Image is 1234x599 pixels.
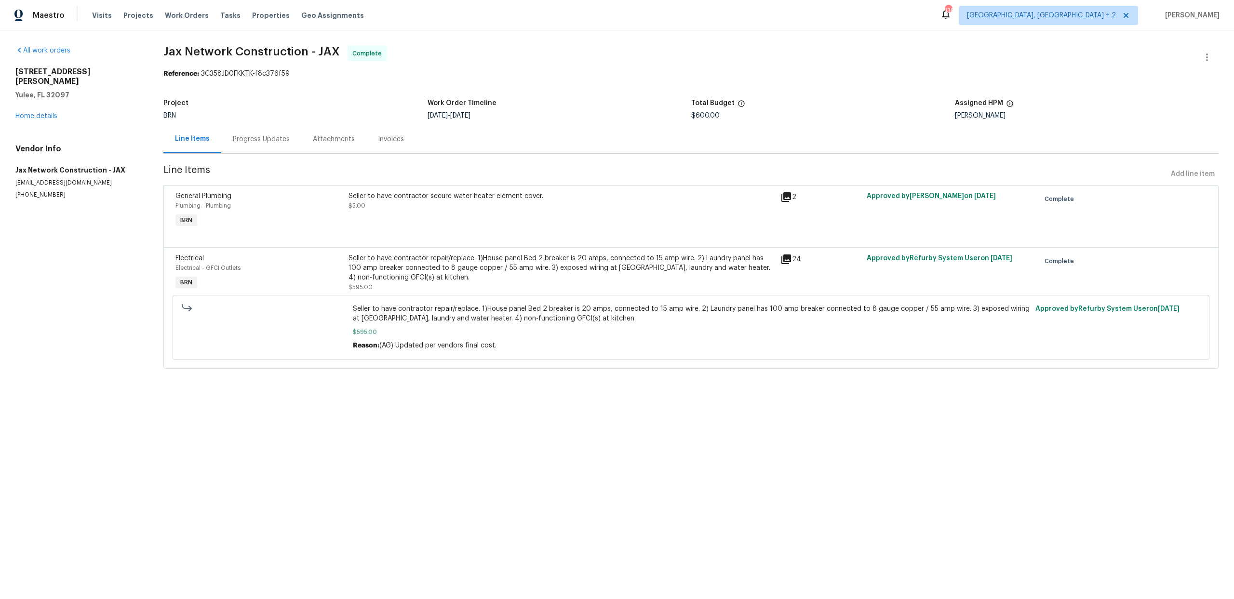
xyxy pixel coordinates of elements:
[1161,11,1220,20] span: [PERSON_NAME]
[15,179,140,187] p: [EMAIL_ADDRESS][DOMAIN_NAME]
[349,203,365,209] span: $5.00
[349,191,775,201] div: Seller to have contractor secure water heater element cover.
[175,193,231,200] span: General Plumbing
[15,191,140,199] p: [PHONE_NUMBER]
[378,134,404,144] div: Invoices
[353,327,1030,337] span: $595.00
[1035,306,1180,312] span: Approved by Refurby System User on
[945,6,952,15] div: 139
[1158,306,1180,312] span: [DATE]
[301,11,364,20] span: Geo Assignments
[691,100,735,106] h5: Total Budget
[163,69,1219,79] div: 3C358JD0FKKTK-f8c376f59
[175,265,241,271] span: Electrical - GFCI Outlets
[15,90,140,100] h5: Yulee, FL 32097
[163,112,176,119] span: BRN
[428,112,470,119] span: -
[15,67,140,86] h2: [STREET_ADDRESS][PERSON_NAME]
[867,255,1012,262] span: Approved by Refurby System User on
[163,165,1167,183] span: Line Items
[123,11,153,20] span: Projects
[163,100,188,106] h5: Project
[1045,256,1078,266] span: Complete
[450,112,470,119] span: [DATE]
[165,11,209,20] span: Work Orders
[349,284,373,290] span: $595.00
[738,100,745,112] span: The total cost of line items that have been proposed by Opendoor. This sum includes line items th...
[15,113,57,120] a: Home details
[353,342,379,349] span: Reason:
[691,112,720,119] span: $600.00
[428,112,448,119] span: [DATE]
[955,112,1219,119] div: [PERSON_NAME]
[955,100,1003,106] h5: Assigned HPM
[15,144,140,154] h4: Vendor Info
[352,49,386,58] span: Complete
[233,134,290,144] div: Progress Updates
[33,11,65,20] span: Maestro
[92,11,112,20] span: Visits
[176,215,196,225] span: BRN
[379,342,496,349] span: (AG) Updated per vendors final cost.
[252,11,290,20] span: Properties
[991,255,1012,262] span: [DATE]
[780,191,861,203] div: 2
[15,165,140,175] h5: Jax Network Construction - JAX
[349,253,775,282] div: Seller to have contractor repair/replace. 1)House panel Bed 2 breaker is 20 amps, connected to 15...
[163,70,199,77] b: Reference:
[1006,100,1014,112] span: The hpm assigned to this work order.
[1045,194,1078,204] span: Complete
[175,255,204,262] span: Electrical
[428,100,496,106] h5: Work Order Timeline
[313,134,355,144] div: Attachments
[175,134,210,144] div: Line Items
[175,203,231,209] span: Plumbing - Plumbing
[967,11,1116,20] span: [GEOGRAPHIC_DATA], [GEOGRAPHIC_DATA] + 2
[176,278,196,287] span: BRN
[220,12,241,19] span: Tasks
[974,193,996,200] span: [DATE]
[867,193,996,200] span: Approved by [PERSON_NAME] on
[780,253,861,265] div: 24
[15,47,70,54] a: All work orders
[353,304,1030,323] span: Seller to have contractor repair/replace. 1)House panel Bed 2 breaker is 20 amps, connected to 15...
[163,46,340,57] span: Jax Network Construction - JAX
